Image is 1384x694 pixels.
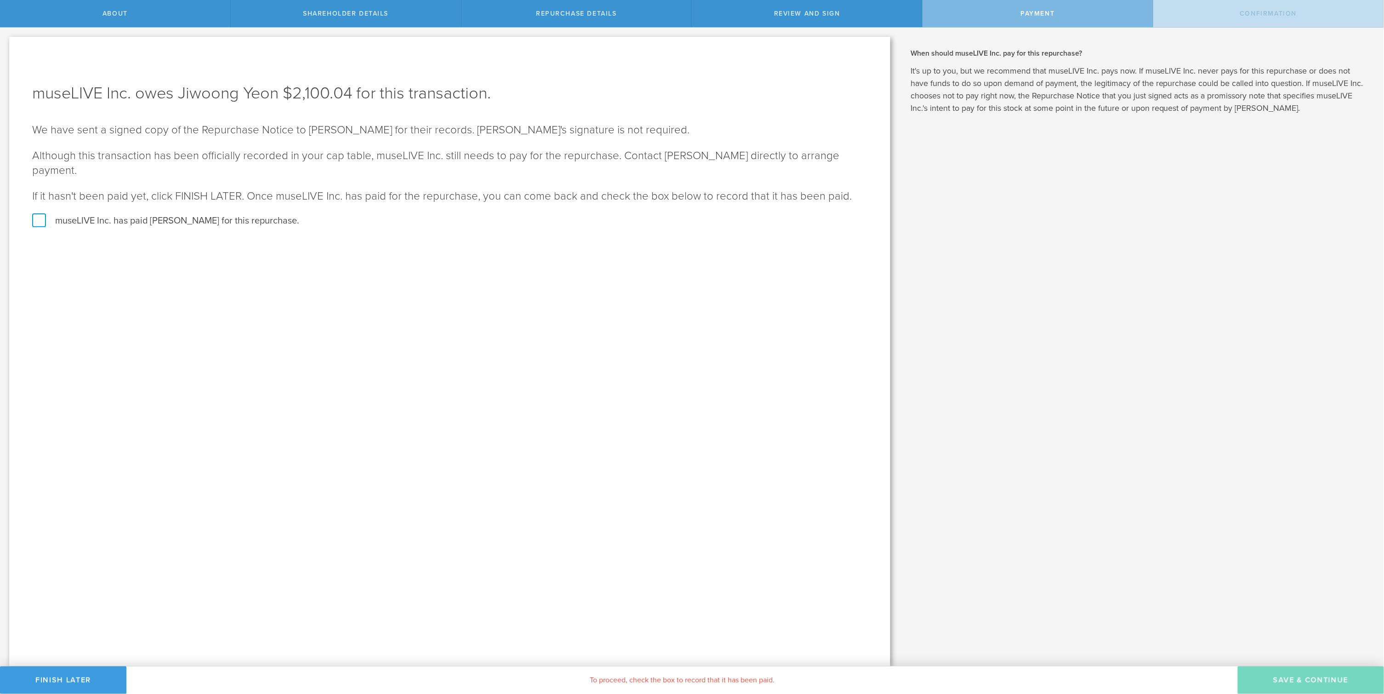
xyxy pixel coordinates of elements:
span: Shareholder Details [303,10,388,17]
label: museLIVE Inc. has paid [PERSON_NAME] for this repurchase. [32,215,867,227]
h2: When should museLIVE Inc. pay for this repurchase? [911,48,1370,58]
p: It's up to you, but we recommend that museLIVE Inc. pays now. If museLIVE Inc. never pays for thi... [911,65,1370,115]
p: We have sent a signed copy of the Repurchase Notice to [PERSON_NAME] for their records. [PERSON_N... [32,123,867,138]
span: Review and Sign [774,10,840,17]
div: To proceed, check the box to record that it has been paid. [126,666,1238,694]
span: About [103,10,128,17]
button: SAVE & CONTINUE [1238,666,1384,694]
span: Payment [1021,10,1055,17]
span: Confirmation [1240,10,1297,17]
h1: museLIVE Inc. owes Jiwoong Yeon $2,100.04 for this transaction. [32,82,867,104]
iframe: Chat Widget [1338,622,1384,666]
p: Although this transaction has been officially recorded in your cap table, museLIVE Inc. still nee... [32,149,867,178]
p: If it hasn't been paid yet, click FINISH LATER. Once museLIVE Inc. has paid for the repurchase, y... [32,189,867,204]
span: Repurchase Details [536,10,617,17]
